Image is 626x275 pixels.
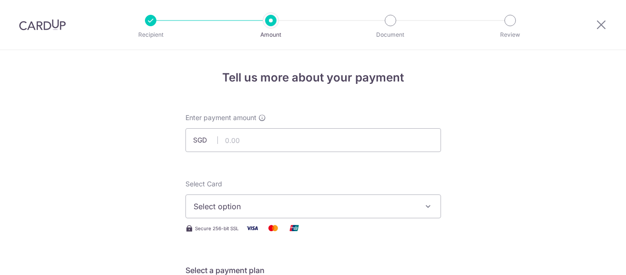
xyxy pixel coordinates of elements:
[185,128,441,152] input: 0.00
[185,113,257,122] span: Enter payment amount
[285,222,304,234] img: Union Pay
[264,222,283,234] img: Mastercard
[236,30,306,40] p: Amount
[194,201,416,212] span: Select option
[355,30,426,40] p: Document
[475,30,545,40] p: Review
[243,222,262,234] img: Visa
[185,194,441,218] button: Select option
[185,69,441,86] h4: Tell us more about your payment
[193,135,218,145] span: SGD
[115,30,186,40] p: Recipient
[185,180,222,188] span: translation missing: en.payables.payment_networks.credit_card.summary.labels.select_card
[195,224,239,232] span: Secure 256-bit SSL
[19,19,66,31] img: CardUp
